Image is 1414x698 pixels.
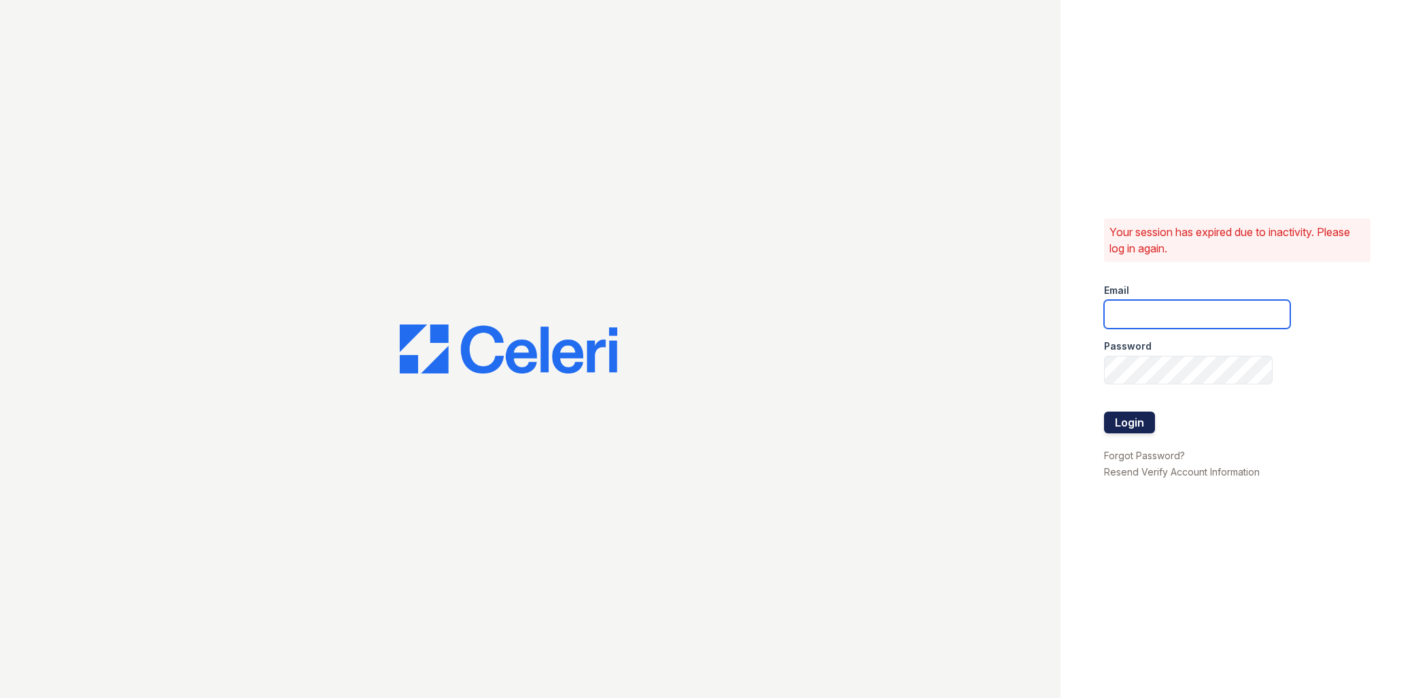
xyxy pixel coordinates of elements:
[1104,412,1155,433] button: Login
[1104,284,1129,297] label: Email
[400,325,617,373] img: CE_Logo_Blue-a8612792a0a2168367f1c8372b55b34899dd931a85d93a1a3d3e32e68fde9ad4.png
[1104,450,1185,461] a: Forgot Password?
[1109,224,1365,256] p: Your session has expired due to inactivity. Please log in again.
[1104,466,1260,478] a: Resend Verify Account Information
[1104,339,1152,353] label: Password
